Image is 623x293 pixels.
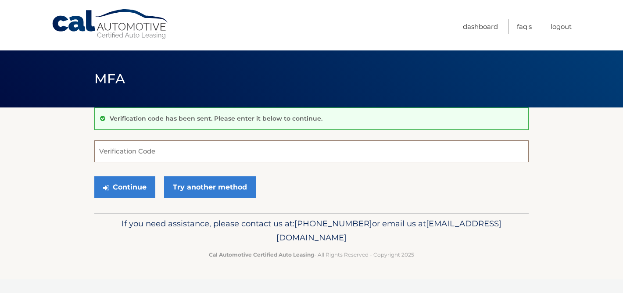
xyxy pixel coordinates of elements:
[209,251,314,258] strong: Cal Automotive Certified Auto Leasing
[94,176,155,198] button: Continue
[51,9,170,40] a: Cal Automotive
[276,218,501,243] span: [EMAIL_ADDRESS][DOMAIN_NAME]
[100,217,523,245] p: If you need assistance, please contact us at: or email us at
[100,250,523,259] p: - All Rights Reserved - Copyright 2025
[94,71,125,87] span: MFA
[294,218,372,229] span: [PHONE_NUMBER]
[94,140,529,162] input: Verification Code
[164,176,256,198] a: Try another method
[517,19,532,34] a: FAQ's
[551,19,572,34] a: Logout
[463,19,498,34] a: Dashboard
[110,114,322,122] p: Verification code has been sent. Please enter it below to continue.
